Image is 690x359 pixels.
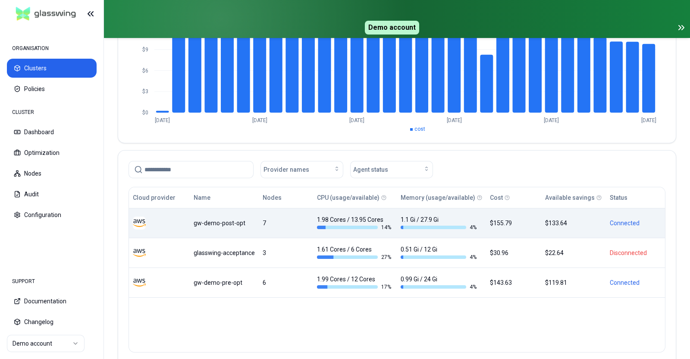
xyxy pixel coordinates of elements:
[133,246,146,259] img: aws
[155,117,170,123] tspan: [DATE]
[414,126,425,132] span: cost
[349,117,364,123] tspan: [DATE]
[194,219,255,227] div: gw-demo-post-opt
[317,283,393,290] div: 17 %
[133,189,176,206] button: Cloud provider
[7,185,97,204] button: Audit
[317,275,393,290] div: 1.99 Cores / 12 Cores
[133,276,146,289] img: aws
[263,219,309,227] div: 7
[260,161,343,178] button: Provider names
[350,161,433,178] button: Agent status
[490,219,537,227] div: $155.79
[7,59,97,78] button: Clusters
[7,164,97,183] button: Nodes
[317,189,379,206] button: CPU (usage/available)
[610,219,661,227] div: Connected
[545,249,602,257] div: $22.64
[490,249,537,257] div: $30.96
[7,273,97,290] div: SUPPORT
[133,217,146,230] img: aws
[317,254,393,261] div: 27 %
[142,68,148,74] tspan: $6
[13,4,79,24] img: GlassWing
[194,189,210,206] button: Name
[401,283,477,290] div: 4 %
[317,215,393,231] div: 1.98 Cores / 13.95 Cores
[365,21,419,35] span: Demo account
[545,189,595,206] button: Available savings
[7,79,97,98] button: Policies
[544,117,559,123] tspan: [DATE]
[401,254,477,261] div: 4 %
[194,278,255,287] div: gw-demo-pre-opt
[7,205,97,224] button: Configuration
[401,189,475,206] button: Memory (usage/available)
[317,245,393,261] div: 1.61 Cores / 6 Cores
[194,249,255,257] div: glasswing-acceptance
[545,219,602,227] div: $133.64
[252,117,267,123] tspan: [DATE]
[7,104,97,121] div: CLUSTER
[610,249,661,257] div: Disconnected
[447,117,462,123] tspan: [DATE]
[263,189,282,206] button: Nodes
[641,117,656,123] tspan: [DATE]
[401,215,477,231] div: 1.1 Gi / 27.9 Gi
[142,88,148,94] tspan: $3
[610,278,661,287] div: Connected
[142,47,148,53] tspan: $9
[7,143,97,162] button: Optimization
[263,278,309,287] div: 6
[263,249,309,257] div: 3
[353,165,388,174] span: Agent status
[7,40,97,57] div: ORGANISATION
[317,224,393,231] div: 14 %
[490,189,503,206] button: Cost
[7,312,97,331] button: Changelog
[610,193,627,202] div: Status
[142,110,148,116] tspan: $0
[263,165,309,174] span: Provider names
[401,275,477,290] div: 0.99 Gi / 24 Gi
[401,224,477,231] div: 4 %
[545,278,602,287] div: $119.81
[7,123,97,142] button: Dashboard
[401,245,477,261] div: 0.51 Gi / 12 Gi
[490,278,537,287] div: $143.63
[7,292,97,311] button: Documentation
